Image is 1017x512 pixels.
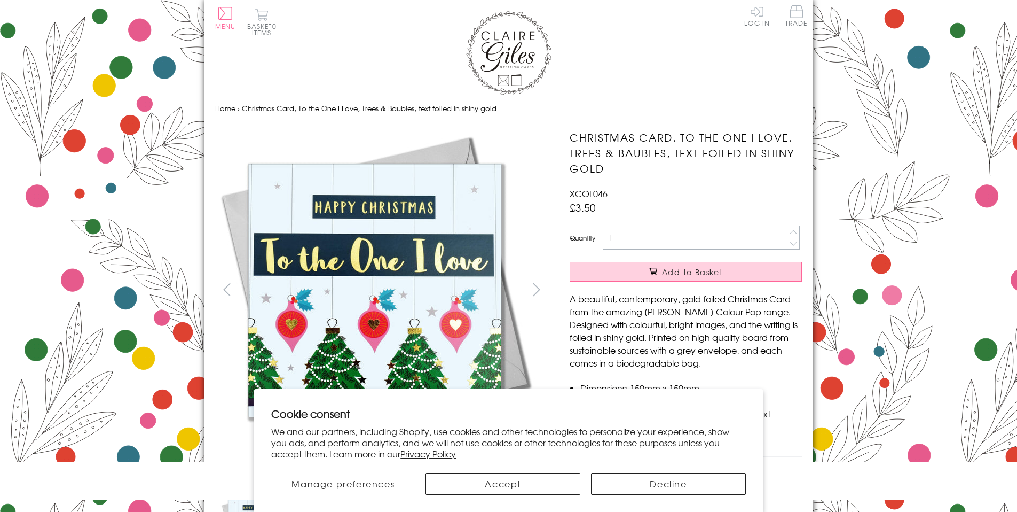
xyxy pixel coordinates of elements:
h1: Christmas Card, To the One I Love, Trees & Baubles, text foiled in shiny gold [570,130,802,176]
span: Manage preferences [291,477,395,490]
button: Add to Basket [570,262,802,282]
p: We and our partners, including Shopify, use cookies and other technologies to personalize your ex... [271,426,746,459]
nav: breadcrumbs [215,98,802,120]
a: Log In [744,5,770,26]
span: XCOL046 [570,187,608,200]
button: Menu [215,7,236,29]
a: Privacy Policy [400,447,456,460]
img: Christmas Card, To the One I Love, Trees & Baubles, text foiled in shiny gold [548,130,869,451]
img: Claire Giles Greetings Cards [466,11,551,95]
p: A beautiful, contemporary, gold foiled Christmas Card from the amazing [PERSON_NAME] Colour Pop r... [570,292,802,369]
button: Accept [425,473,580,495]
button: Decline [591,473,746,495]
a: Trade [785,5,808,28]
li: Dimensions: 150mm x 150mm [580,382,802,394]
img: Christmas Card, To the One I Love, Trees & Baubles, text foiled in shiny gold [215,130,535,451]
button: prev [215,277,239,301]
span: £3.50 [570,200,596,215]
h2: Cookie consent [271,406,746,421]
span: 0 items [252,21,277,37]
span: Add to Basket [662,267,723,277]
span: Trade [785,5,808,26]
span: Christmas Card, To the One I Love, Trees & Baubles, text foiled in shiny gold [242,103,496,113]
span: Menu [215,21,236,31]
button: next [524,277,548,301]
button: Manage preferences [271,473,415,495]
a: Home [215,103,235,113]
span: › [238,103,240,113]
button: Basket0 items [247,9,277,36]
label: Quantity [570,233,595,243]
